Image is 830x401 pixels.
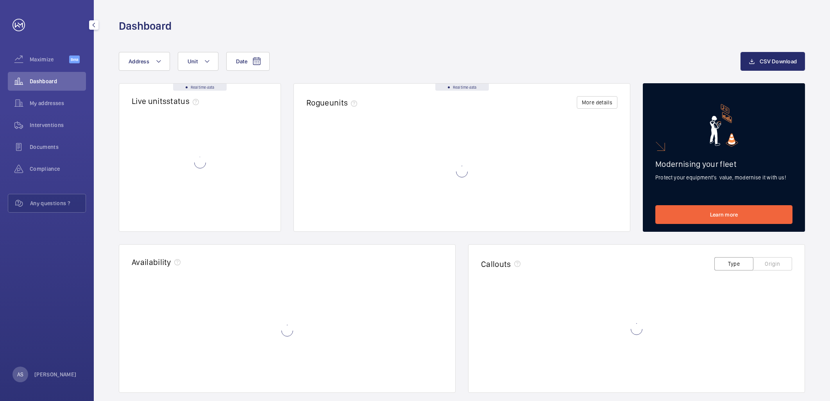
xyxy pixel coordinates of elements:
button: More details [577,96,617,109]
div: Real time data [435,84,489,91]
a: Learn more [655,205,792,224]
div: Real time data [173,84,227,91]
span: Documents [30,143,86,151]
p: Protect your equipment's value, modernise it with us! [655,174,792,181]
span: units [329,98,361,107]
span: Unit [188,58,198,64]
span: CSV Download [760,58,797,64]
button: Origin [753,257,792,270]
h2: Callouts [481,259,511,269]
img: marketing-card.svg [710,104,738,147]
span: My addresses [30,99,86,107]
button: Address [119,52,170,71]
button: Type [714,257,753,270]
span: Address [129,58,149,64]
p: [PERSON_NAME] [34,371,77,378]
h2: Modernising your fleet [655,159,792,169]
span: Dashboard [30,77,86,85]
span: Date [236,58,247,64]
p: AS [17,371,23,378]
h2: Rogue [306,98,360,107]
span: Compliance [30,165,86,173]
h2: Live units [132,96,202,106]
h2: Availability [132,257,171,267]
span: status [166,96,202,106]
span: Interventions [30,121,86,129]
button: Date [226,52,270,71]
span: Any questions ? [30,199,86,207]
button: Unit [178,52,218,71]
button: CSV Download [741,52,805,71]
h1: Dashboard [119,19,172,33]
span: Maximize [30,55,69,63]
span: Beta [69,55,80,63]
